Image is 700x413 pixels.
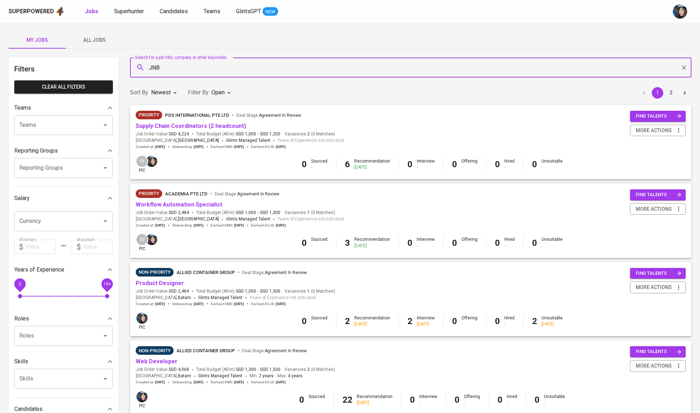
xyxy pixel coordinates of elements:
[464,394,480,406] div: Offering
[251,223,286,228] span: Earliest ECJD :
[196,288,280,294] span: Total Budget (All-In)
[311,158,327,170] div: Sourced
[276,380,286,385] span: [DATE]
[211,144,244,149] span: Earliest EMD :
[311,321,327,327] div: -
[14,63,113,75] h6: Filters
[259,113,301,118] span: Agreement In Review
[461,321,477,327] div: -
[136,390,148,409] div: pic
[306,288,310,294] span: 1
[136,312,148,330] div: pic
[250,373,274,378] span: Min.
[417,321,435,327] div: [DATE]
[354,158,390,170] div: Recommendation
[277,137,345,144] span: Years of Experience not indicated.
[178,216,219,223] span: [GEOGRAPHIC_DATA]
[251,380,286,385] span: Earliest ECJD :
[354,237,390,249] div: Recommendation
[311,243,327,249] div: -
[285,288,335,294] span: Vacancies ( 0 Matches )
[136,268,174,277] div: Pending Client’s Feedback
[160,7,189,16] a: Candidates
[20,83,107,91] span: Clear All filters
[234,144,244,149] span: [DATE]
[14,104,31,112] p: Teams
[260,131,280,137] span: SGD 1,200
[257,367,259,373] span: -
[410,395,415,405] b: 0
[541,237,562,249] div: Unsuitable
[14,354,113,369] div: Skills
[176,270,235,275] span: Allied Container Group
[461,315,477,327] div: Offering
[311,164,327,170] div: -
[636,112,681,120] span: find talents
[665,87,677,99] button: Go to page 2
[194,223,204,228] span: [DATE]
[461,164,477,170] div: -
[14,146,58,155] p: Reporting Groups
[452,316,457,326] b: 0
[636,191,681,199] span: find talents
[535,395,540,405] b: 0
[461,158,477,170] div: Offering
[251,144,286,149] span: Earliest ECJD :
[311,315,327,327] div: Sourced
[155,223,165,228] span: [DATE]
[136,380,165,385] span: Created at :
[544,394,565,406] div: Unsuitable
[504,158,515,170] div: Hired
[136,373,191,380] span: [GEOGRAPHIC_DATA] ,
[100,120,110,130] button: Open
[14,101,113,115] div: Teams
[357,394,392,406] div: Recommendation
[165,113,229,118] span: PDS International Pte Ltd
[155,144,165,149] span: [DATE]
[302,159,307,169] b: 0
[169,367,189,373] span: SGD 4,968
[275,373,276,380] span: -
[165,191,207,196] span: Academia Pte Ltd
[196,131,280,137] span: Total Budget (All-In)
[136,223,165,228] span: Created at :
[407,316,412,326] b: 2
[630,111,686,122] button: find talents
[630,125,686,136] button: more actions
[251,302,286,307] span: Earliest ECJD :
[504,243,515,249] div: -
[464,400,480,406] div: -
[172,144,204,149] span: Onboarding :
[257,210,259,216] span: -
[9,6,65,17] a: Superpoweredapp logo
[630,268,686,279] button: find talents
[100,374,110,384] button: Open
[19,281,21,286] span: 0
[136,358,177,365] a: Web Developer
[257,131,259,137] span: -
[541,164,562,170] div: -
[236,210,256,216] span: SGD 1,000
[14,357,28,366] p: Skills
[630,189,686,200] button: find talents
[136,313,147,324] img: diazagista@glints.com
[495,238,500,248] b: 0
[226,217,270,222] span: Glints Managed Talent
[544,400,565,406] div: -
[136,346,174,355] div: Pending Client’s Feedback, Sufficient Talents in Pipeline
[541,321,562,327] div: [DATE]
[136,155,148,168] div: W
[136,123,246,129] a: Supply Chain Coordinators (2 headcount)
[236,8,261,15] span: GlintsGPT
[541,315,562,327] div: Unsuitable
[100,163,110,173] button: Open
[14,80,113,94] button: Clear All filters
[198,295,242,300] span: Glints Managed Talent
[136,367,189,373] span: Job Order Value
[178,137,219,144] span: [GEOGRAPHIC_DATA]
[652,87,663,99] button: page 1
[172,223,204,228] span: Onboarding :
[636,126,672,135] span: more actions
[461,237,477,249] div: Offering
[211,302,244,307] span: Earliest EMD :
